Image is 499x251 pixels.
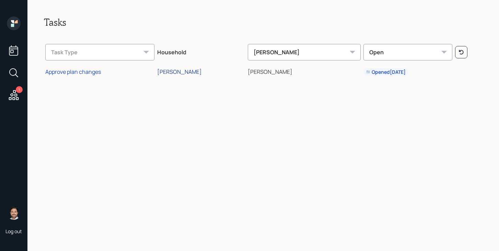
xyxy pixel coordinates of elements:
div: [PERSON_NAME] [248,44,361,60]
div: 1 [16,86,23,93]
td: [PERSON_NAME] [246,63,362,79]
div: Open [363,44,452,60]
div: [PERSON_NAME] [157,68,202,76]
th: Household [156,39,246,63]
img: michael-russo-headshot.png [7,206,21,220]
div: Approve plan changes [45,68,101,76]
div: Log out [5,228,22,235]
div: Task Type [45,44,154,60]
h2: Tasks [44,16,483,28]
div: Opened [DATE] [366,69,406,76]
